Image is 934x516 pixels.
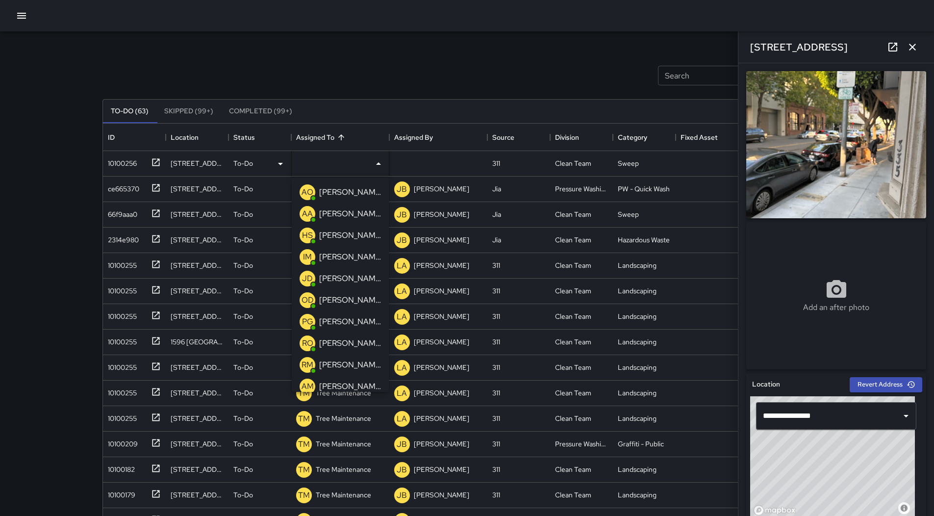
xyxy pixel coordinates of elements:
[397,260,407,272] p: LA
[319,337,381,349] p: [PERSON_NAME]
[319,230,381,241] p: [PERSON_NAME]
[492,184,501,194] div: Jia
[492,209,501,219] div: Jia
[302,294,314,306] p: OD
[233,286,253,296] p: To-Do
[319,251,381,263] p: [PERSON_NAME]
[676,124,738,151] div: Fixed Asset
[303,251,312,263] p: IM
[228,124,291,151] div: Status
[555,286,591,296] div: Clean Team
[171,413,224,423] div: 1670 Market Street
[104,180,139,194] div: ce665370
[171,362,224,372] div: 30 Rose Street
[555,362,591,372] div: Clean Team
[319,208,381,220] p: [PERSON_NAME]
[233,464,253,474] p: To-Do
[104,384,137,398] div: 10100255
[171,260,224,270] div: 31 Page Street
[171,337,224,347] div: 1596 Market Street
[302,186,313,198] p: AO
[492,235,501,245] div: Jia
[389,124,487,151] div: Assigned By
[414,388,469,398] p: [PERSON_NAME]
[319,186,381,198] p: [PERSON_NAME]
[397,413,407,425] p: LA
[302,359,313,371] p: RM
[372,157,385,171] button: Close
[618,184,670,194] div: PW - Quick Wash
[171,439,224,449] div: 66 Grove Street
[492,490,500,500] div: 311
[397,234,407,246] p: JB
[414,362,469,372] p: [PERSON_NAME]
[104,231,139,245] div: 2314e980
[414,184,469,194] p: [PERSON_NAME]
[104,461,135,474] div: 10100182
[291,124,389,151] div: Assigned To
[492,124,514,151] div: Source
[487,124,550,151] div: Source
[319,316,381,328] p: [PERSON_NAME]
[156,100,221,123] button: Skipped (99+)
[171,184,224,194] div: 3537 Fulton Street
[319,359,381,371] p: [PERSON_NAME]
[492,413,500,423] div: 311
[319,381,381,392] p: [PERSON_NAME]
[397,183,407,195] p: JB
[319,273,381,284] p: [PERSON_NAME]
[316,413,371,423] p: Tree Maintenance
[397,490,407,501] p: JB
[171,158,224,168] div: 345 Grove Street
[104,435,138,449] div: 10100209
[104,155,137,168] div: 10100256
[394,124,433,151] div: Assigned By
[103,100,156,123] button: To-Do (63)
[397,464,407,476] p: JB
[414,286,469,296] p: [PERSON_NAME]
[618,464,656,474] div: Landscaping
[618,286,656,296] div: Landscaping
[618,362,656,372] div: Landscaping
[618,337,656,347] div: Landscaping
[171,235,224,245] div: 395 Hayes Street
[555,124,579,151] div: Division
[618,388,656,398] div: Landscaping
[104,206,137,219] div: 66f9aaa0
[618,209,639,219] div: Sweep
[233,490,253,500] p: To-Do
[618,413,656,423] div: Landscaping
[302,230,313,241] p: HS
[233,413,253,423] p: To-Do
[233,439,253,449] p: To-Do
[414,490,469,500] p: [PERSON_NAME]
[233,209,253,219] p: To-Do
[233,337,253,347] p: To-Do
[555,209,591,219] div: Clean Team
[103,124,166,151] div: ID
[492,464,500,474] div: 311
[397,336,407,348] p: LA
[104,410,137,423] div: 10100255
[397,311,407,323] p: LA
[104,359,137,372] div: 10100255
[233,311,253,321] p: To-Do
[104,308,137,321] div: 10100255
[104,486,135,500] div: 10100179
[233,235,253,245] p: To-Do
[613,124,676,151] div: Category
[555,490,591,500] div: Clean Team
[492,286,500,296] div: 311
[316,388,371,398] p: Tree Maintenance
[555,158,591,168] div: Clean Team
[414,337,469,347] p: [PERSON_NAME]
[233,362,253,372] p: To-Do
[618,158,639,168] div: Sweep
[171,311,224,321] div: 1600 Market Street
[233,124,255,151] div: Status
[492,260,500,270] div: 311
[555,439,608,449] div: Pressure Washing
[298,464,310,476] p: TM
[302,316,313,328] p: PG
[492,388,500,398] div: 311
